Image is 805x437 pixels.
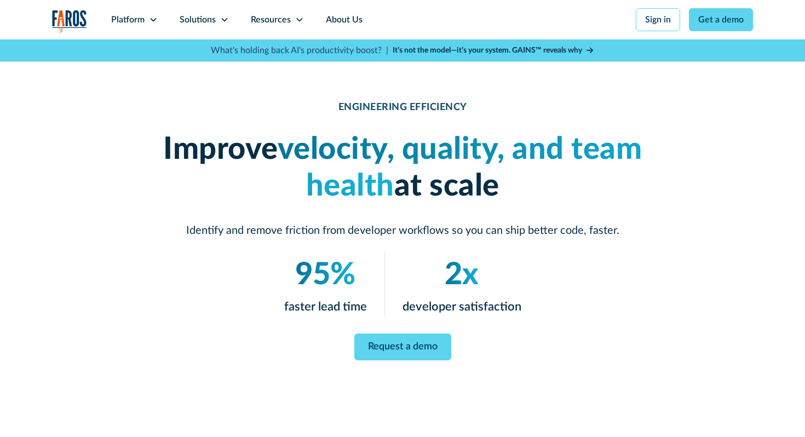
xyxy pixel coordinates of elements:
div: Resources [251,13,291,26]
p: faster lead time [284,298,367,316]
p: Identify and remove friction from developer workflows so you can ship better code, faster. [140,222,665,239]
p: developer satisfaction [403,298,521,316]
p: What's holding back AI's productivity boost? | [211,44,388,57]
a: home [52,10,87,32]
a: Get a demo [689,8,753,31]
img: Logo of the analytics and reporting company Faros. [52,10,87,32]
div: Platform [111,13,145,26]
h1: Improve at scale [140,131,665,205]
div: ENGINEERING EFFICIENCY [338,102,467,114]
em: 95% [295,260,355,290]
a: Sign in [636,8,680,31]
a: Request a demo [354,334,451,360]
div: Solutions [180,13,216,26]
em: 2x [445,260,479,290]
em: velocity, quality, and team health [278,134,642,202]
strong: It’s not the model—it’s your system. GAINS™ reveals why [393,47,582,54]
a: It’s not the model—it’s your system. GAINS™ reveals why [393,45,594,56]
